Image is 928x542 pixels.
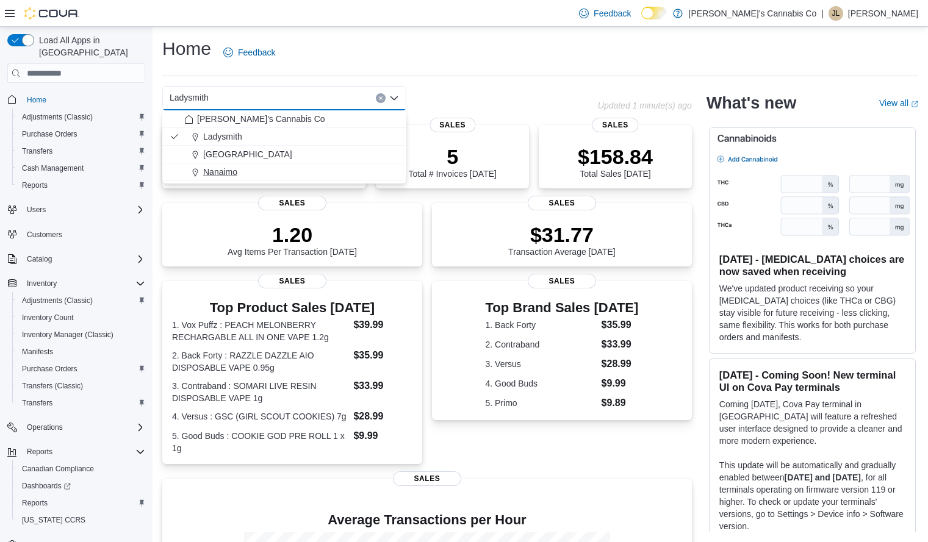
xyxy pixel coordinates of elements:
span: Inventory Count [17,310,145,325]
button: Purchase Orders [12,360,150,377]
span: Customers [22,227,145,242]
span: Catalog [27,254,52,264]
dt: 4. Versus : GSC (GIRL SCOUT COOKIES) 7g [172,410,348,423]
h2: What's new [707,93,796,113]
span: Sales [258,274,326,288]
button: Operations [22,420,68,435]
span: Purchase Orders [22,364,77,374]
span: Adjustments (Classic) [17,110,145,124]
span: Transfers [22,398,52,408]
div: Total # Invoices [DATE] [408,144,496,179]
a: Inventory Manager (Classic) [17,327,118,342]
button: Customers [2,226,150,243]
span: Sales [528,196,596,210]
button: Inventory [2,275,150,292]
dt: 3. Contraband : SOMARI LIVE RESIN DISPOSABLE VAPE 1g [172,380,348,404]
span: [US_STATE] CCRS [22,515,85,525]
button: Cash Management [12,160,150,177]
dd: $39.99 [353,318,412,332]
div: Transaction Average [DATE] [508,223,616,257]
div: Total Sales [DATE] [578,144,653,179]
span: Canadian Compliance [17,462,145,476]
span: [PERSON_NAME]'s Cannabis Co [197,113,325,125]
span: Inventory [22,276,145,291]
span: Sales [528,274,596,288]
span: Catalog [22,252,145,266]
button: [PERSON_NAME]'s Cannabis Co [162,110,406,128]
span: Transfers [17,144,145,159]
div: Jennifer Lacasse [829,6,843,21]
button: Manifests [12,343,150,360]
button: Transfers [12,143,150,160]
p: [PERSON_NAME]'s Cannabis Co [689,6,817,21]
p: Coming [DATE], Cova Pay terminal in [GEOGRAPHIC_DATA] will feature a refreshed user interface des... [719,398,905,447]
span: JL [832,6,840,21]
a: Transfers [17,144,57,159]
span: Canadian Compliance [22,464,94,474]
span: Dashboards [22,481,71,491]
h3: Top Brand Sales [DATE] [486,301,639,315]
a: View allExternal link [879,98,918,108]
a: Feedback [218,40,280,65]
span: Reports [22,180,48,190]
dt: 1. Back Forty [486,319,597,331]
h1: Home [162,37,211,61]
h3: [DATE] - [MEDICAL_DATA] choices are now saved when receiving [719,253,905,277]
span: Operations [22,420,145,435]
span: Transfers (Classic) [17,379,145,393]
dd: $28.99 [602,357,639,371]
button: Catalog [2,251,150,268]
span: Feedback [238,46,275,59]
span: [GEOGRAPHIC_DATA] [203,148,292,160]
button: Inventory Count [12,309,150,326]
button: Home [2,90,150,108]
button: Reports [22,444,57,459]
p: [PERSON_NAME] [848,6,918,21]
svg: External link [911,101,918,108]
a: Reports [17,496,52,510]
img: Cova [24,7,79,20]
p: $31.77 [508,223,616,247]
button: Reports [12,494,150,512]
button: Inventory Manager (Classic) [12,326,150,343]
span: Adjustments (Classic) [22,296,93,305]
div: Choose from the following options [162,110,406,181]
span: Customers [27,230,62,240]
a: Adjustments (Classic) [17,293,98,308]
button: Reports [12,177,150,194]
a: Inventory Count [17,310,79,325]
button: Reports [2,443,150,460]
span: Purchase Orders [17,127,145,141]
span: Home [27,95,46,105]
span: Reports [22,498,48,508]
button: Clear input [376,93,386,103]
div: Avg Items Per Transaction [DATE] [228,223,357,257]
span: Manifests [22,347,53,357]
span: Cash Management [17,161,145,176]
button: Adjustments (Classic) [12,109,150,126]
span: Purchase Orders [17,362,145,376]
p: 5 [408,144,496,169]
a: Dashboards [12,477,150,494]
span: Home [22,91,145,107]
span: Transfers (Classic) [22,381,83,391]
span: Washington CCRS [17,513,145,527]
a: Purchase Orders [17,362,82,376]
a: Transfers (Classic) [17,379,88,393]
button: Adjustments (Classic) [12,292,150,309]
a: Dashboards [17,479,76,493]
button: Nanaimo [162,163,406,181]
a: Adjustments (Classic) [17,110,98,124]
span: Nanaimo [203,166,237,178]
span: Sales [393,471,461,486]
h3: Top Product Sales [DATE] [172,301,412,315]
span: Users [27,205,46,215]
dt: 2. Back Forty : RAZZLE DAZZLE AIO DISPOSABLE VAPE 0.95g [172,349,348,374]
dt: 1. Vox Puffz : PEACH MELONBERRY RECHARGABLE ALL IN ONE VAPE 1.2g [172,319,348,343]
a: Canadian Compliance [17,462,99,476]
span: Operations [27,423,63,432]
button: Operations [2,419,150,436]
input: Dark Mode [641,7,667,20]
p: | [821,6,824,21]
